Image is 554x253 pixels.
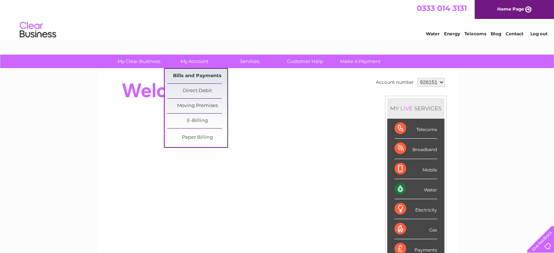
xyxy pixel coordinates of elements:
div: MY SERVICES [387,98,444,119]
div: Electricity [394,199,437,219]
a: Water [426,31,440,36]
div: Broadband [394,139,437,159]
a: Telecoms [464,31,486,36]
div: Mobile [394,159,437,179]
a: Blog [491,31,501,36]
a: Log out [530,31,547,36]
div: Water [394,179,437,199]
div: LIVE [399,105,414,112]
div: Gas [394,219,437,239]
div: Telecoms [394,119,437,139]
a: Make A Payment [330,55,390,68]
a: E-Billing [167,114,227,128]
td: Account number [374,76,416,88]
a: Customer Help [275,55,335,68]
a: Contact [506,31,523,36]
img: logo.png [19,19,56,41]
a: Paper Billing [167,130,227,145]
a: 0333 014 3131 [417,4,467,13]
a: Services [220,55,280,68]
div: Clear Business is a trading name of Verastar Limited (registered in [GEOGRAPHIC_DATA] No. 3667643... [105,4,449,35]
a: Bills and Payments [167,69,227,83]
a: Energy [444,31,460,36]
a: My Clear Business [109,55,169,68]
a: Direct Debit [167,84,227,98]
a: Moving Premises [167,99,227,113]
a: My Account [164,55,224,68]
